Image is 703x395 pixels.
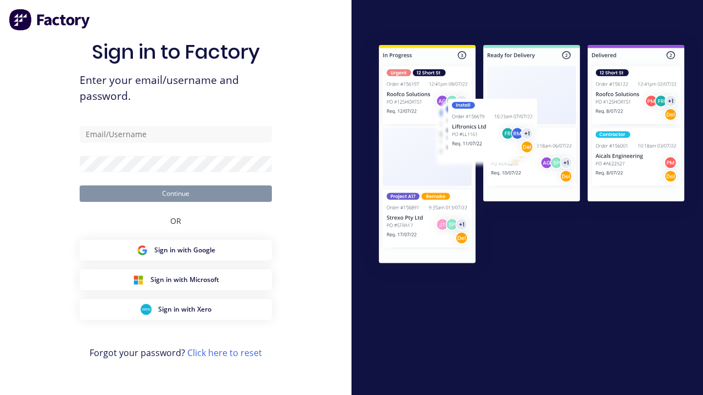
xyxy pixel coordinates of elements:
button: Xero Sign inSign in with Xero [80,299,272,320]
button: Continue [80,185,272,202]
h1: Sign in to Factory [92,40,260,64]
img: Sign in [360,28,703,283]
img: Google Sign in [137,245,148,256]
img: Microsoft Sign in [133,274,144,285]
span: Sign in with Microsoft [150,275,219,285]
input: Email/Username [80,126,272,143]
span: Sign in with Xero [158,304,211,314]
button: Microsoft Sign inSign in with Microsoft [80,269,272,290]
a: Click here to reset [187,347,262,359]
img: Factory [9,9,91,31]
span: Enter your email/username and password. [80,72,272,104]
span: Forgot your password? [90,346,262,359]
span: Sign in with Google [154,245,215,255]
div: OR [170,202,181,240]
button: Google Sign inSign in with Google [80,240,272,261]
img: Xero Sign in [141,304,152,315]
